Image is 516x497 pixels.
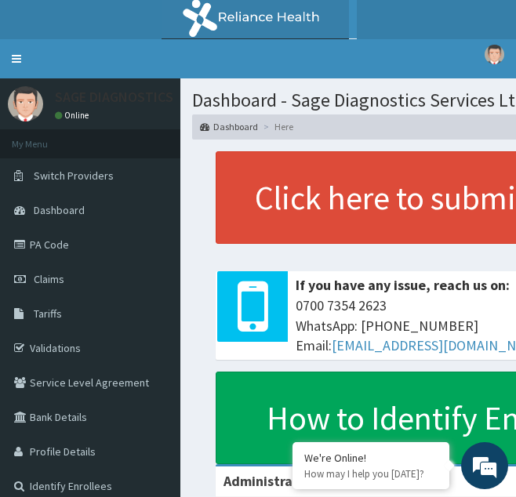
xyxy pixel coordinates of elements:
[34,169,114,183] span: Switch Providers
[485,45,504,64] img: User Image
[223,472,318,490] b: Administrators
[8,86,43,122] img: User Image
[260,120,293,133] li: Here
[34,272,64,286] span: Claims
[34,307,62,321] span: Tariffs
[55,110,93,121] a: Online
[34,203,85,217] span: Dashboard
[304,451,438,465] div: We're Online!
[304,467,438,481] p: How may I help you today?
[296,276,510,294] b: If you have any issue, reach us on:
[200,120,258,133] a: Dashboard
[55,90,173,104] p: SAGE DIAGNOSTICS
